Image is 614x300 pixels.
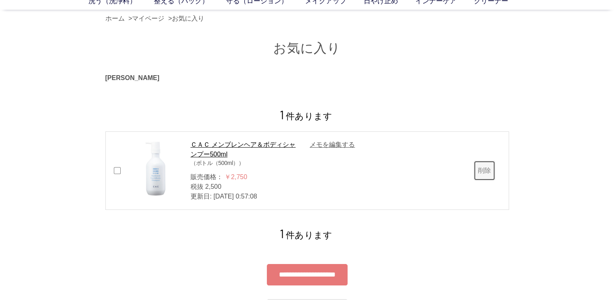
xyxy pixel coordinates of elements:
div: ￥2,750 [224,172,247,182]
a: 削除 [474,161,495,181]
span: 1 [280,107,284,122]
a: ＣＡＣ メンブレンヘア＆ボディシャンプー500ml [191,141,295,158]
dd: [DATE] 0:57:08 [214,192,257,201]
a: ＣＡＣ メンブレンヘア＆ボディシャンプー500ml [127,140,191,197]
a: ホーム [105,15,125,22]
a: メモを編集する [310,141,355,148]
div: [PERSON_NAME] [105,73,509,83]
img: ＣＡＣ メンブレンヘア＆ボディシャンプー500ml [127,140,184,197]
div: 税抜 2,500 [191,182,302,192]
span: 1 [280,226,284,241]
li: > [168,14,206,23]
span: 件あります [280,111,333,121]
span: 件あります [280,230,333,240]
a: お気に入り [172,15,204,22]
li: > [128,14,166,23]
h1: お気に入り [105,40,509,57]
div: （ボトル（500ml）） [191,159,302,167]
dt: 更新日: [191,192,212,201]
a: マイページ [132,15,164,22]
div: 販売価格： [191,172,223,182]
